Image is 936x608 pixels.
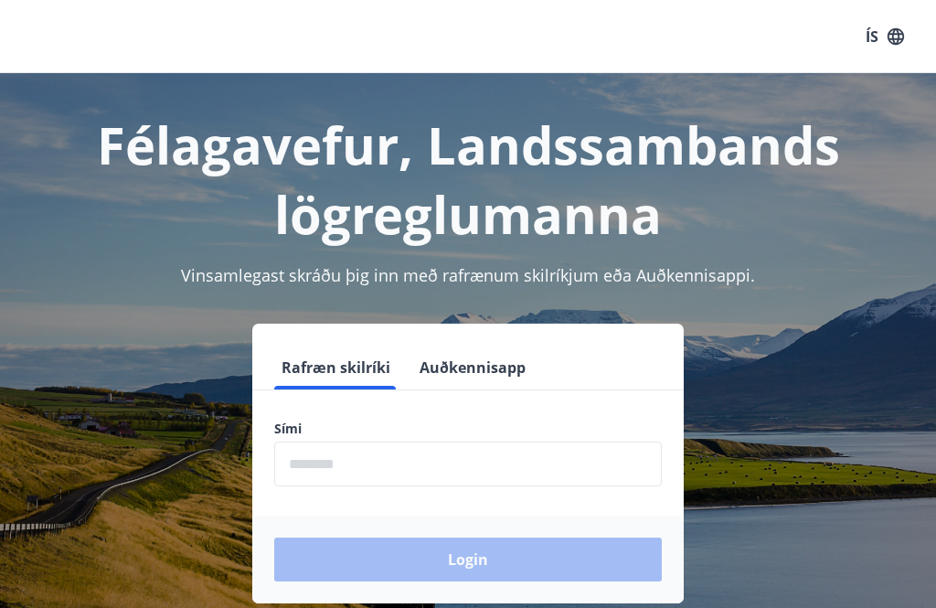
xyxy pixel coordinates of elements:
[856,20,914,53] button: ÍS
[274,420,662,438] label: Sími
[412,346,533,389] button: Auðkennisapp
[181,264,755,286] span: Vinsamlegast skráðu þig inn með rafrænum skilríkjum eða Auðkennisappi.
[22,110,914,249] h1: Félagavefur, Landssambands lögreglumanna
[274,346,398,389] button: Rafræn skilríki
